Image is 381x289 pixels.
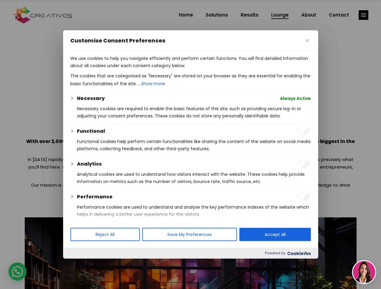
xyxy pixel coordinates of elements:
p: We use cookies to help you navigate efficiently and perform certain functions. You will find deta... [70,55,311,69]
span: Customise Consent Preferences [70,37,165,44]
input: Enable Functional [297,128,311,135]
button: Close [303,37,311,44]
button: Functional [77,128,105,135]
button: Analytics [77,160,102,168]
button: Show more [141,79,166,88]
div: Powered by [63,248,318,259]
button: Necessary [77,95,105,102]
p: The cookies that are categorised as "Necessary" are stored on your browser as they are essential ... [70,72,311,88]
input: Enable Performance [297,193,311,200]
p: Analytical cookies are used to understand how visitors interact with the website. These cookies h... [77,171,311,185]
button: Performance [77,193,113,200]
input: Enable Analytics [297,160,311,168]
button: Accept All [239,228,311,241]
span: Always Active [280,95,311,102]
img: Cookieyes logo [287,251,311,255]
button: Reject All [70,228,140,241]
p: Performance cookies are used to understand and analyse the key performance indexes of the website... [77,204,311,218]
p: Necessary cookies are required to enable the basic features of this site, such as providing secur... [77,105,311,120]
p: Functional cookies help perform certain functionalities like sharing the content of the website o... [77,138,311,152]
img: agent [353,261,375,283]
button: Save My Preferences [142,228,237,241]
img: Close [306,39,309,42]
div: Customise Consent Preferences [63,30,318,259]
